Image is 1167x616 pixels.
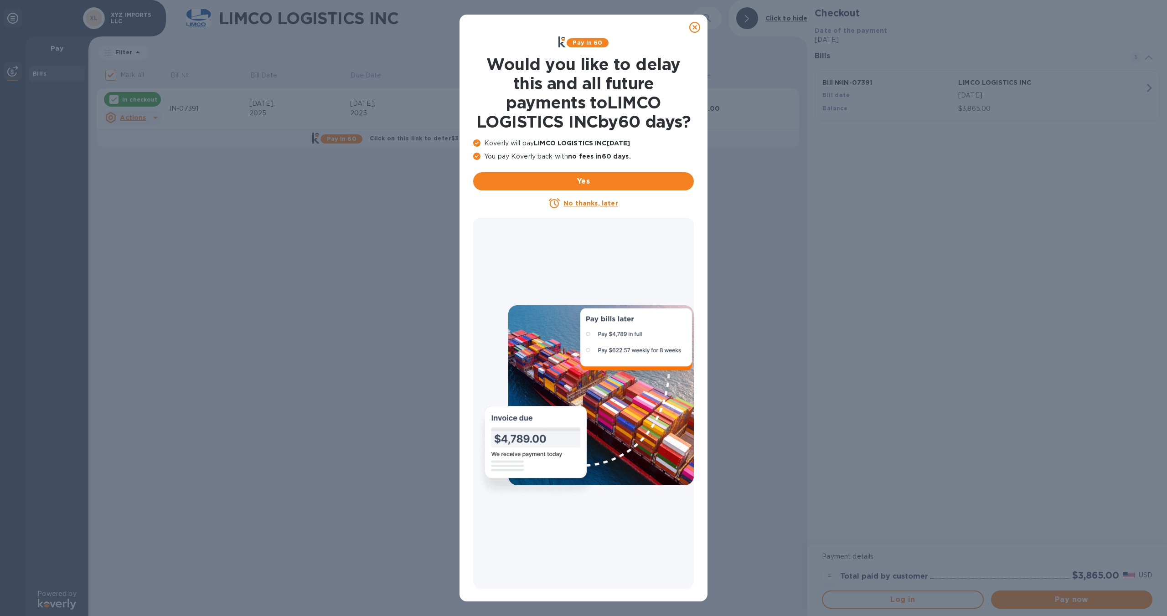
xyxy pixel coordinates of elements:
[473,55,694,131] h1: Would you like to delay this and all future payments to LIMCO LOGISTICS INC by 60 days ?
[473,152,694,161] p: You pay Koverly back with
[563,200,618,207] u: No thanks, later
[480,176,687,187] span: Yes
[473,172,694,190] button: Yes
[568,153,630,160] b: no fees in 60 days .
[573,39,602,46] b: Pay in 60
[534,139,630,147] b: LIMCO LOGISTICS INC [DATE]
[473,139,694,148] p: Koverly will pay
